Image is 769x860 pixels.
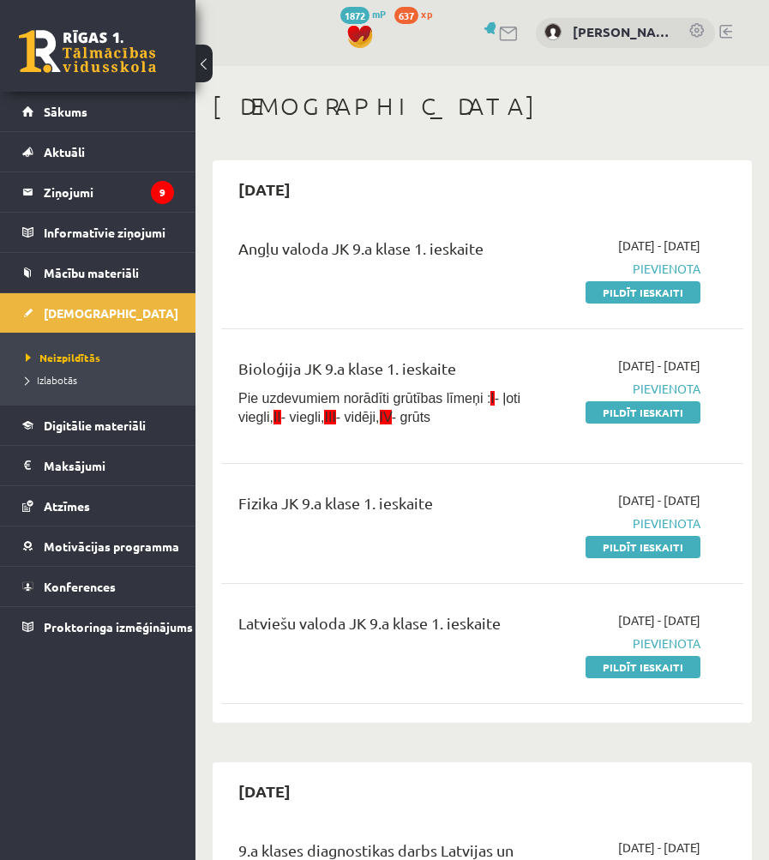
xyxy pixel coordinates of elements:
[394,7,418,24] span: 637
[44,619,193,634] span: Proktoringa izmēģinājums
[221,771,308,811] h2: [DATE]
[22,446,174,485] a: Maksājumi
[22,607,174,647] a: Proktoringa izmēģinājums
[563,514,700,532] span: Pievienota
[380,410,392,424] span: IV
[22,293,174,333] a: [DEMOGRAPHIC_DATA]
[563,634,700,653] span: Pievienota
[238,391,520,424] span: Pie uzdevumiem norādīti grūtības līmeņi : - ļoti viegli, - viegli, - vidēji, - grūts
[22,172,174,212] a: Ziņojumi9
[618,611,700,629] span: [DATE] - [DATE]
[19,30,156,73] a: Rīgas 1. Tālmācības vidusskola
[586,656,700,678] a: Pildīt ieskaiti
[213,92,752,121] h1: [DEMOGRAPHIC_DATA]
[238,491,538,523] div: Fizika JK 9.a klase 1. ieskaite
[421,7,432,21] span: xp
[26,351,100,364] span: Neizpildītās
[340,7,369,24] span: 1872
[44,144,85,159] span: Aktuāli
[44,305,178,321] span: [DEMOGRAPHIC_DATA]
[44,104,87,119] span: Sākums
[372,7,386,21] span: mP
[22,92,174,131] a: Sākums
[586,401,700,424] a: Pildīt ieskaiti
[544,23,562,40] img: Ingvars Gailis
[618,237,700,255] span: [DATE] - [DATE]
[238,357,538,388] div: Bioloģija JK 9.a klase 1. ieskaite
[22,132,174,171] a: Aktuāli
[618,357,700,375] span: [DATE] - [DATE]
[22,406,174,445] a: Digitālie materiāli
[26,350,178,365] a: Neizpildītās
[563,380,700,398] span: Pievienota
[221,169,308,209] h2: [DATE]
[563,260,700,278] span: Pievienota
[618,491,700,509] span: [DATE] - [DATE]
[238,611,538,643] div: Latviešu valoda JK 9.a klase 1. ieskaite
[573,22,671,42] a: [PERSON_NAME]
[273,410,281,424] span: II
[394,7,441,21] a: 637 xp
[340,7,386,21] a: 1872 mP
[618,839,700,857] span: [DATE] - [DATE]
[586,536,700,558] a: Pildīt ieskaiti
[44,213,174,252] legend: Informatīvie ziņojumi
[26,373,77,387] span: Izlabotās
[22,253,174,292] a: Mācību materiāli
[26,372,178,388] a: Izlabotās
[490,391,494,406] span: I
[44,538,179,554] span: Motivācijas programma
[151,181,174,204] i: 9
[44,265,139,280] span: Mācību materiāli
[238,237,538,268] div: Angļu valoda JK 9.a klase 1. ieskaite
[586,281,700,304] a: Pildīt ieskaiti
[44,498,90,514] span: Atzīmes
[22,526,174,566] a: Motivācijas programma
[44,446,174,485] legend: Maksājumi
[22,567,174,606] a: Konferences
[22,213,174,252] a: Informatīvie ziņojumi
[44,579,116,594] span: Konferences
[324,410,335,424] span: III
[44,418,146,433] span: Digitālie materiāli
[22,486,174,526] a: Atzīmes
[44,172,174,212] legend: Ziņojumi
